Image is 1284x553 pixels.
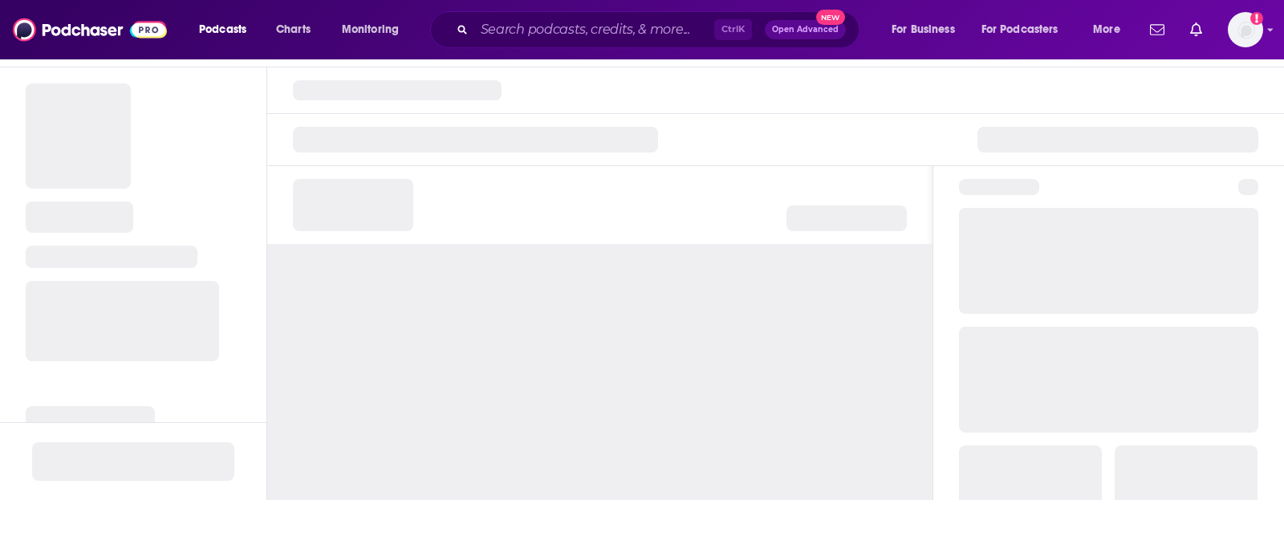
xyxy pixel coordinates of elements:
[1228,12,1263,47] button: Show profile menu
[772,26,839,34] span: Open Advanced
[445,11,875,48] div: Search podcasts, credits, & more...
[13,14,167,45] img: Podchaser - Follow, Share and Rate Podcasts
[1250,12,1263,25] svg: Add a profile image
[816,10,845,25] span: New
[880,17,975,43] button: open menu
[276,18,311,41] span: Charts
[199,18,246,41] span: Podcasts
[474,17,714,43] input: Search podcasts, credits, & more...
[981,18,1058,41] span: For Podcasters
[266,17,320,43] a: Charts
[971,17,1082,43] button: open menu
[331,17,420,43] button: open menu
[765,20,846,39] button: Open AdvancedNew
[1093,18,1120,41] span: More
[714,19,752,40] span: Ctrl K
[1228,12,1263,47] span: Logged in as doboyle
[892,18,955,41] span: For Business
[1082,17,1140,43] button: open menu
[342,18,399,41] span: Monitoring
[1144,16,1171,43] a: Show notifications dropdown
[1184,16,1209,43] a: Show notifications dropdown
[1228,12,1263,47] img: User Profile
[188,17,267,43] button: open menu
